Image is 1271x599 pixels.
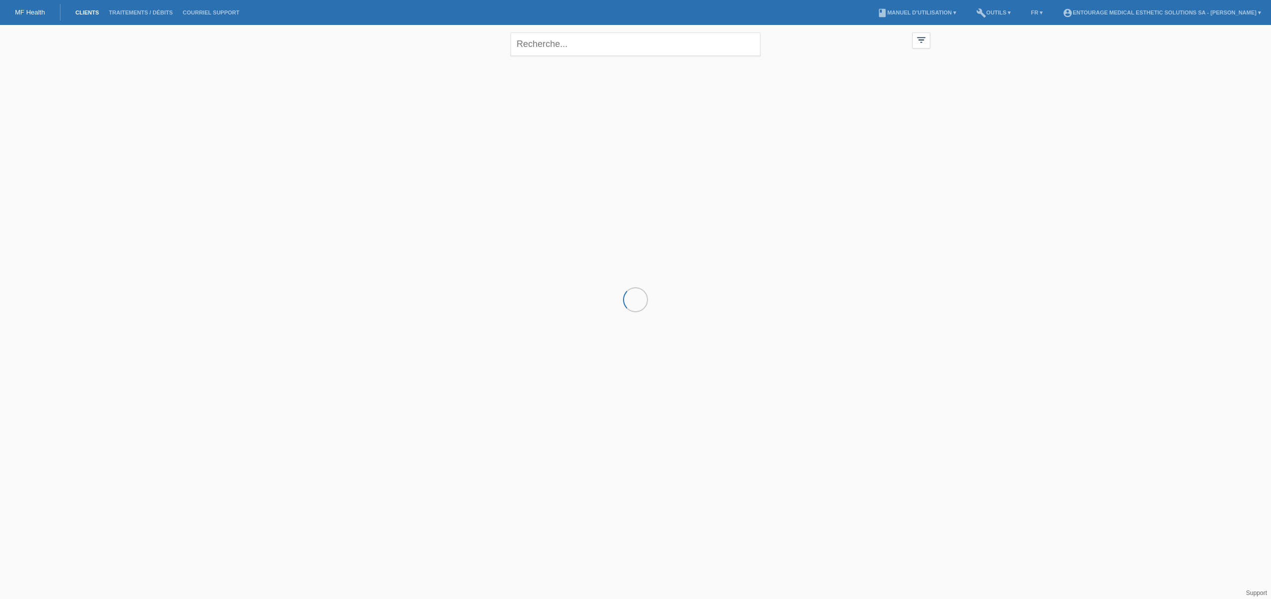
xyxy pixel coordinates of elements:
a: Traitements / débits [104,9,178,15]
i: account_circle [1063,8,1073,18]
i: book [877,8,887,18]
i: filter_list [916,34,927,45]
a: Courriel Support [178,9,244,15]
input: Recherche... [511,32,760,56]
i: build [976,8,986,18]
a: buildOutils ▾ [971,9,1016,15]
a: FR ▾ [1026,9,1048,15]
a: bookManuel d’utilisation ▾ [872,9,961,15]
a: Clients [70,9,104,15]
a: MF Health [15,8,45,16]
a: account_circleENTOURAGE Medical Esthetic Solutions SA - [PERSON_NAME] ▾ [1058,9,1266,15]
a: Support [1246,590,1267,597]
